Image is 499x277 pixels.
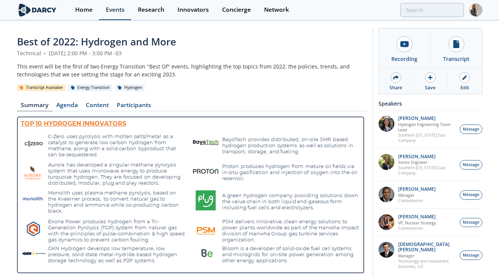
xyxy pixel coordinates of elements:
button: Message [460,251,482,260]
p: Constellation [398,198,436,203]
img: fC0wGcvRaiDHe8mhrJdr [378,242,394,258]
img: YkGFfnKYT4erdBnyv6Z0 [378,187,394,202]
span: Message [463,219,479,226]
div: Network [264,7,289,13]
a: Transcript [430,28,482,68]
div: Save [425,84,436,91]
div: Concierge [222,7,251,13]
div: Home [75,7,93,13]
p: Senior Engineer [398,160,456,165]
img: Profile [469,3,482,17]
button: Message [460,160,482,170]
div: Edit [460,84,469,91]
p: VP, Nuclear Strategy [398,220,436,226]
p: Manager [398,253,456,258]
p: [PERSON_NAME] [398,187,436,192]
div: Energy Transition [68,84,113,91]
div: Events [106,7,125,13]
button: Message [460,124,482,134]
a: Content [82,102,113,111]
p: [PERSON_NAME] [398,214,436,219]
button: Message [460,190,482,200]
input: Advanced Search [400,3,464,17]
a: Edit [448,68,482,94]
div: Share [389,84,402,91]
a: Summary [17,102,53,111]
div: Transcript [443,55,470,63]
img: TpBhW5UTB2PTOQ22Obnq [378,154,394,170]
a: Recording [379,28,431,68]
span: Best of 2022: Hydrogen and More [17,35,176,48]
a: Participants [113,102,155,111]
p: Hydrogen Engineering Team Lead [398,122,456,132]
span: Message [463,126,479,132]
a: Agenda [53,102,82,111]
p: Constellation [398,226,436,231]
img: rI6EyuTnSqrZsEPYIALA [378,214,394,230]
p: Manager [398,193,436,198]
button: Message [460,218,482,227]
div: Technical [DATE] 2:00 PM - 3:00 PM -03 [17,49,368,57]
img: logo-wide.svg [17,3,58,17]
p: Southern [US_STATE] Gas Company [398,165,456,176]
img: 0awEz0XQoegE2SToIpMp [378,116,394,132]
span: Message [463,162,479,168]
p: Southern [US_STATE] Gas Company [398,132,456,143]
div: Hydrogen [115,84,145,91]
img: Image [17,117,364,273]
p: [DEMOGRAPHIC_DATA][PERSON_NAME] [398,242,456,252]
p: Technology and Investment Solutions, LLC. [398,258,456,269]
span: Message [463,192,479,198]
div: Innovators [178,7,209,13]
span: Message [463,252,479,258]
div: Transcript Available [17,84,66,91]
div: Speakers [378,97,482,110]
div: Research [138,7,164,13]
div: Recording [391,55,417,63]
p: [PERSON_NAME] [398,116,456,121]
p: [PERSON_NAME] [398,154,456,159]
div: This event will be the first of two Energy Transition "Best Of" events, highlighting the top topi... [17,62,368,78]
span: • [43,50,47,57]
